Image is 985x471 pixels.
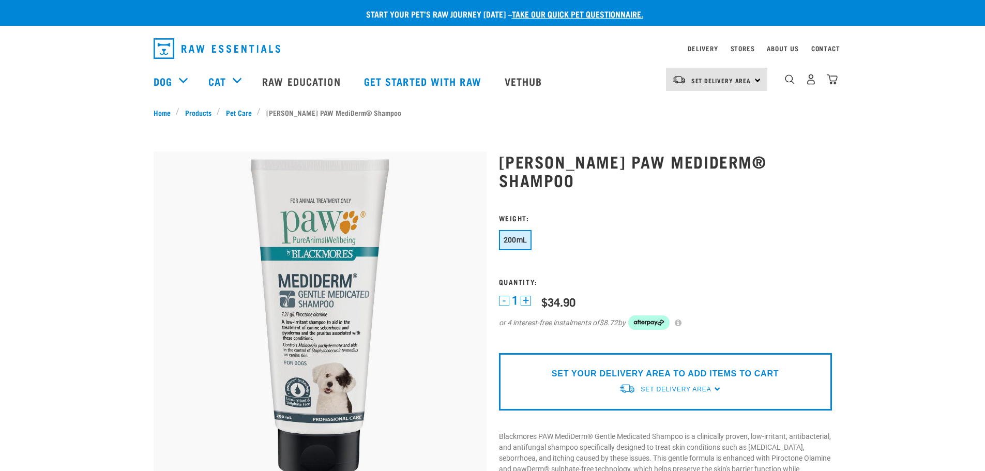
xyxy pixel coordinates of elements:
[499,214,832,222] h3: Weight:
[179,107,217,118] a: Products
[599,317,618,328] span: $8.72
[811,47,840,50] a: Contact
[619,383,635,394] img: van-moving.png
[521,296,531,306] button: +
[767,47,798,50] a: About Us
[154,107,176,118] a: Home
[512,295,518,306] span: 1
[688,47,718,50] a: Delivery
[512,11,643,16] a: take our quick pet questionnaire.
[641,386,711,393] span: Set Delivery Area
[154,107,832,118] nav: breadcrumbs
[354,60,494,102] a: Get started with Raw
[827,74,838,85] img: home-icon@2x.png
[672,75,686,84] img: van-moving.png
[220,107,257,118] a: Pet Care
[785,74,795,84] img: home-icon-1@2x.png
[154,38,280,59] img: Raw Essentials Logo
[208,73,226,89] a: Cat
[552,368,779,380] p: SET YOUR DELIVERY AREA TO ADD ITEMS TO CART
[499,152,832,189] h1: [PERSON_NAME] PAW MediDerm® Shampoo
[504,236,527,244] span: 200mL
[628,315,670,330] img: Afterpay
[499,230,532,250] button: 200mL
[541,295,575,308] div: $34.90
[691,79,751,82] span: Set Delivery Area
[806,74,816,85] img: user.png
[499,296,509,306] button: -
[731,47,755,50] a: Stores
[154,73,172,89] a: Dog
[252,60,353,102] a: Raw Education
[145,34,840,63] nav: dropdown navigation
[494,60,555,102] a: Vethub
[499,278,832,285] h3: Quantity:
[499,315,832,330] div: or 4 interest-free instalments of by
